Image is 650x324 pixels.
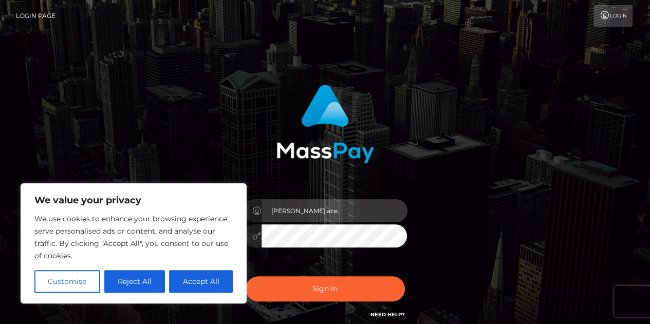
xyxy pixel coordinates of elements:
p: We value your privacy [34,194,233,206]
div: We value your privacy [21,183,247,303]
button: Accept All [169,270,233,293]
a: Login [593,5,633,27]
button: Sign in [246,276,405,301]
a: Login Page [16,5,55,27]
input: Username... [262,199,407,222]
button: Customise [34,270,100,293]
img: MassPay Login [276,85,374,163]
p: We use cookies to enhance your browsing experience, serve personalised ads or content, and analys... [34,213,233,262]
a: Need Help? [370,311,405,318]
button: Reject All [104,270,165,293]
